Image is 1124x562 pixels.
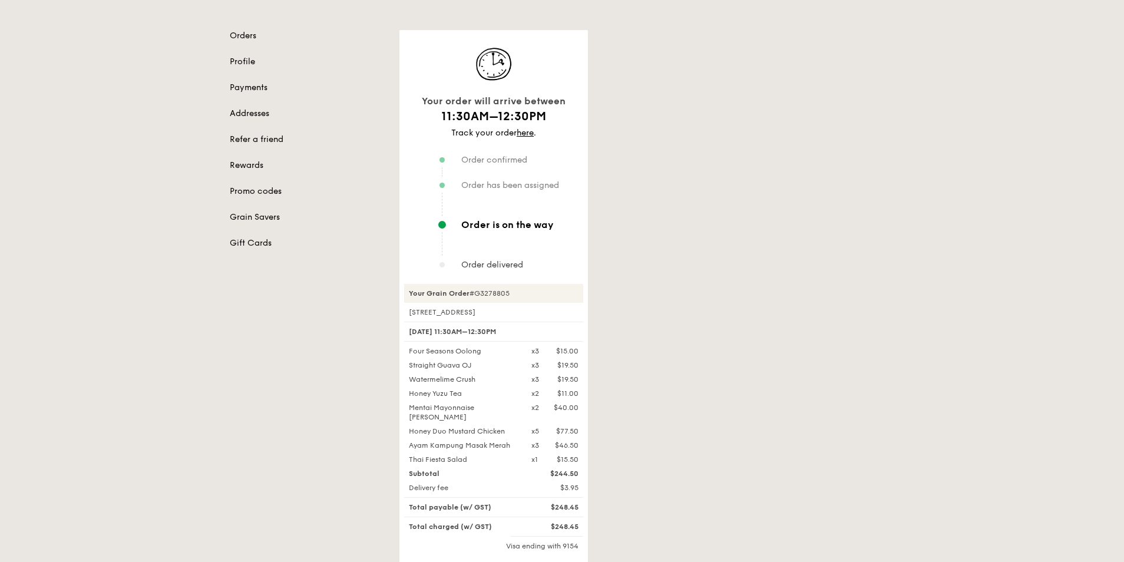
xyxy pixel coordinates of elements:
div: $3.95 [524,483,586,492]
div: #G3278805 [404,284,583,303]
div: Subtotal [402,469,524,478]
div: $19.50 [557,361,578,370]
div: x3 [531,441,539,450]
a: Orders [230,30,385,42]
div: x5 [531,427,539,436]
a: Profile [230,56,385,68]
div: Watermelime Crush [402,375,524,384]
div: x2 [531,389,539,398]
div: Honey Yuzu Tea [402,389,524,398]
span: Order is on the way [461,220,554,230]
div: Straight Guava OJ [402,361,524,370]
div: $15.50 [557,455,578,464]
span: Order confirmed [461,155,527,165]
a: Addresses [230,108,385,120]
strong: Your Grain Order [409,289,470,297]
div: Your order will arrive between [404,94,583,109]
div: Four Seasons Oolong [402,346,524,356]
div: Total charged (w/ GST) [402,522,524,531]
div: $77.50 [556,427,578,436]
div: $11.00 [557,389,578,398]
div: $19.50 [557,375,578,384]
div: x3 [531,375,539,384]
div: Ayam Kampung Masak Merah [402,441,524,450]
div: $15.00 [556,346,578,356]
a: here [517,128,534,138]
div: Visa ending with 9154 [404,541,583,551]
div: [STREET_ADDRESS] [404,308,583,317]
div: x2 [531,403,539,412]
div: x1 [531,455,538,464]
div: [DATE] 11:30AM–12:30PM [404,322,583,342]
div: $40.00 [554,403,578,412]
div: Mentai Mayonnaise [PERSON_NAME] [402,403,524,422]
div: $248.45 [524,522,586,531]
div: x3 [531,346,539,356]
h1: 11:30AM–12:30PM [404,108,583,125]
div: $248.45 [524,503,586,512]
div: $244.50 [524,469,586,478]
div: Honey Duo Mustard Chicken [402,427,524,436]
div: Delivery fee [402,483,524,492]
span: Order delivered [461,260,523,270]
span: Order has been assigned [461,180,559,190]
div: Track your order . [404,127,583,139]
div: x3 [531,361,539,370]
span: Total payable (w/ GST) [409,503,491,511]
img: icon-track-normal@2x.d40d1303.png [464,44,523,84]
a: Refer a friend [230,134,385,146]
a: Gift Cards [230,237,385,249]
a: Promo codes [230,186,385,197]
a: Payments [230,82,385,94]
div: Thai Fiesta Salad [402,455,524,464]
a: Grain Savers [230,211,385,223]
a: Rewards [230,160,385,171]
div: $46.50 [555,441,578,450]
